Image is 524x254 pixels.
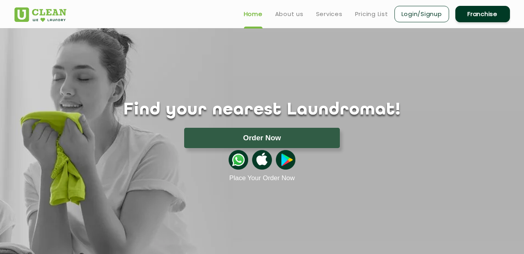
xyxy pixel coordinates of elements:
[252,150,272,170] img: apple-icon.png
[14,7,66,22] img: UClean Laundry and Dry Cleaning
[316,9,343,19] a: Services
[184,128,340,148] button: Order Now
[276,150,295,170] img: playstoreicon.png
[229,174,295,182] a: Place Your Order Now
[394,6,449,22] a: Login/Signup
[9,100,516,120] h1: Find your nearest Laundromat!
[275,9,304,19] a: About us
[244,9,263,19] a: Home
[229,150,248,170] img: whatsappicon.png
[355,9,388,19] a: Pricing List
[455,6,510,22] a: Franchise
